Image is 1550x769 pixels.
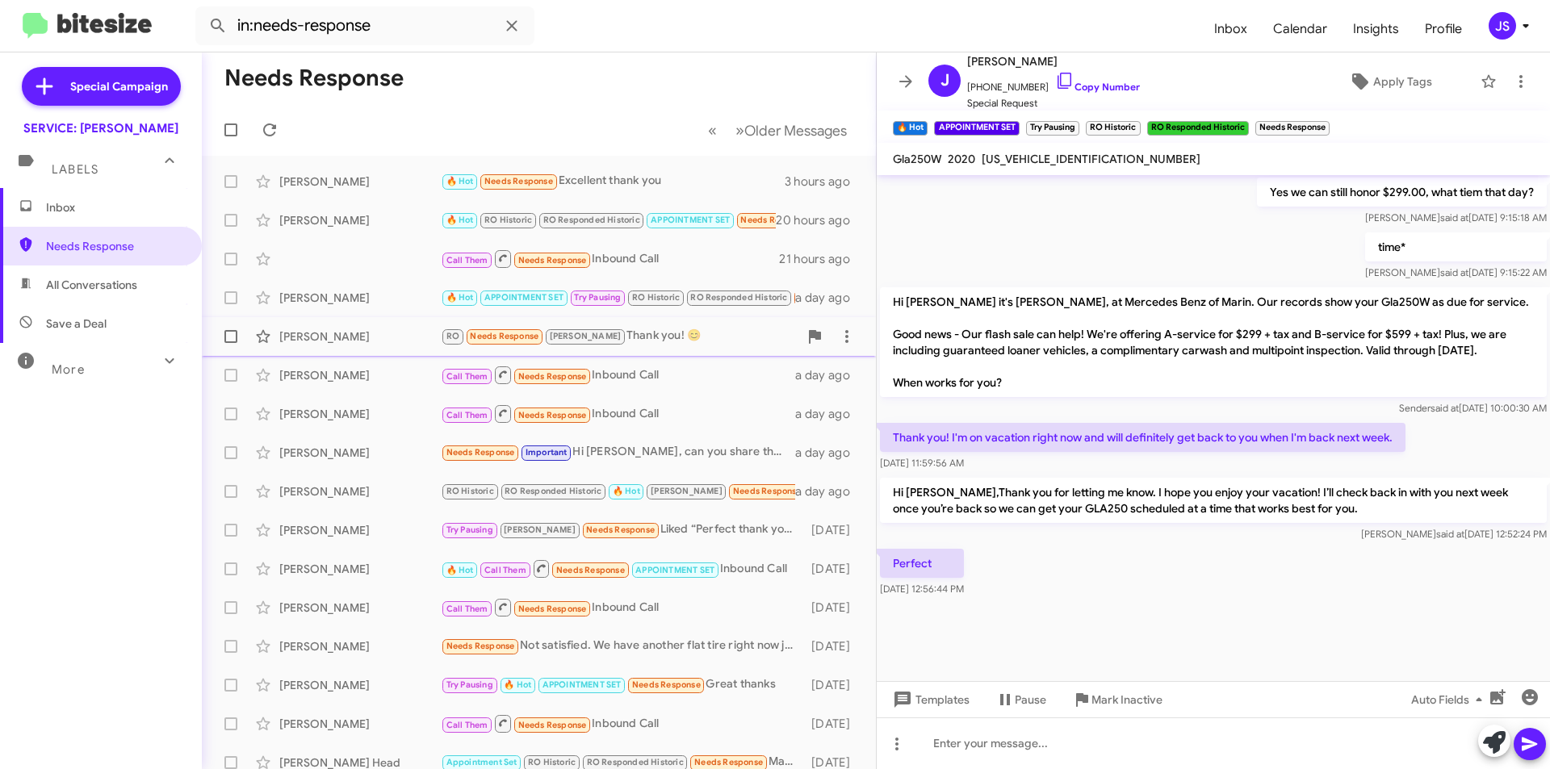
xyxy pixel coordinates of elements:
[484,565,526,575] span: Call Them
[779,251,863,267] div: 21 hours ago
[279,367,441,383] div: [PERSON_NAME]
[441,558,803,579] div: Inbound Call
[52,162,98,177] span: Labels
[518,720,587,730] span: Needs Response
[1307,67,1472,96] button: Apply Tags
[967,52,1140,71] span: [PERSON_NAME]
[1026,121,1079,136] small: Try Pausing
[699,114,857,147] nav: Page navigation example
[446,410,488,420] span: Call Them
[441,443,795,462] div: Hi [PERSON_NAME], can you share the maintenance and repair history of my car?
[795,445,863,461] div: a day ago
[967,71,1140,95] span: [PHONE_NUMBER]
[446,757,517,767] span: Appointment Set
[550,331,622,341] span: [PERSON_NAME]
[785,173,863,190] div: 3 hours ago
[803,561,863,577] div: [DATE]
[1365,211,1547,224] span: [PERSON_NAME] [DATE] 9:15:18 AM
[1365,232,1547,261] p: time*
[446,565,474,575] span: 🔥 Hot
[1260,6,1340,52] a: Calendar
[446,720,488,730] span: Call Them
[880,457,964,469] span: [DATE] 11:59:56 AM
[543,215,640,225] span: RO Responded Historic
[795,367,863,383] div: a day ago
[446,641,515,651] span: Needs Response
[880,478,1547,523] p: Hi [PERSON_NAME],Thank you for letting me know. I hope you enjoy your vacation! I’ll check back i...
[279,290,441,306] div: [PERSON_NAME]
[893,121,928,136] small: 🔥 Hot
[740,215,809,225] span: Needs Response
[690,292,787,303] span: RO Responded Historic
[518,371,587,382] span: Needs Response
[1059,685,1175,714] button: Mark Inactive
[484,215,532,225] span: RO Historic
[518,604,587,614] span: Needs Response
[694,757,763,767] span: Needs Response
[803,716,863,732] div: [DATE]
[556,565,625,575] span: Needs Response
[46,277,137,293] span: All Conversations
[441,288,795,307] div: Perfect
[46,316,107,332] span: Save a Deal
[279,445,441,461] div: [PERSON_NAME]
[1201,6,1260,52] a: Inbox
[279,716,441,732] div: [PERSON_NAME]
[698,114,727,147] button: Previous
[1255,121,1330,136] small: Needs Response
[470,331,538,341] span: Needs Response
[441,597,803,617] div: Inbound Call
[518,410,587,420] span: Needs Response
[279,600,441,616] div: [PERSON_NAME]
[441,482,795,500] div: Hey [PERSON_NAME], I've been in the lobby about 20 minutes and need to get back to work. Are you ...
[441,675,803,694] div: Great thanks
[441,365,795,385] div: Inbound Call
[70,78,168,94] span: Special Campaign
[195,6,534,45] input: Search
[446,679,493,690] span: Try Pausing
[505,486,601,496] span: RO Responded Historic
[1091,685,1162,714] span: Mark Inactive
[23,120,178,136] div: SERVICE: [PERSON_NAME]
[441,637,803,655] div: Not satisfied. We have another flat tire right now just a week after this flat tire. We had a sus...
[528,757,576,767] span: RO Historic
[542,679,622,690] span: APPOINTMENT SET
[795,406,863,422] div: a day ago
[1361,528,1547,540] span: [PERSON_NAME] [DATE] 12:52:24 PM
[1015,685,1046,714] span: Pause
[504,679,531,690] span: 🔥 Hot
[635,565,714,575] span: APPOINTMENT SET
[279,522,441,538] div: [PERSON_NAME]
[982,152,1200,166] span: [US_VEHICLE_IDENTIFICATION_NUMBER]
[632,679,701,690] span: Needs Response
[586,525,655,535] span: Needs Response
[441,713,803,733] div: Inbound Call
[279,638,441,654] div: [PERSON_NAME]
[893,152,941,166] span: Gla250W
[795,483,863,499] div: a day ago
[708,120,717,140] span: «
[1489,12,1516,40] div: JS
[46,199,183,215] span: Inbox
[446,371,488,382] span: Call Them
[279,173,441,190] div: [PERSON_NAME]
[279,677,441,693] div: [PERSON_NAME]
[803,600,863,616] div: [DATE]
[22,67,181,106] a: Special Campaign
[1412,6,1475,52] a: Profile
[441,211,776,229] div: How about 9:30am?
[948,152,975,166] span: 2020
[1399,402,1547,414] span: Sender [DATE] 10:00:30 AM
[279,328,441,345] div: [PERSON_NAME]
[446,525,493,535] span: Try Pausing
[526,447,568,458] span: Important
[934,121,1019,136] small: APPOINTMENT SET
[803,522,863,538] div: [DATE]
[46,238,183,254] span: Needs Response
[1340,6,1412,52] a: Insights
[877,685,982,714] button: Templates
[484,292,563,303] span: APPOINTMENT SET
